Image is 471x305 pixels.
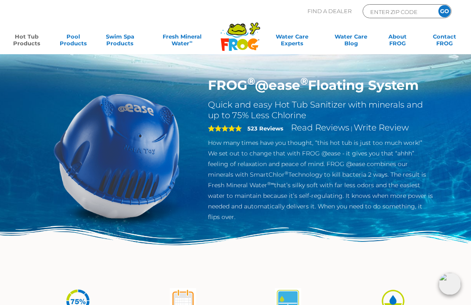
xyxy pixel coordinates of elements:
h1: FROG @ease Floating System [208,77,433,93]
sup: ® [285,170,288,176]
strong: 523 Reviews [247,125,283,132]
h2: Quick and easy Hot Tub Sanitizer with minerals and up to 75% Less Chlorine [208,100,433,121]
a: Write Review [354,122,409,133]
img: hot-tub-product-atease-system.png [38,77,195,234]
a: Fresh MineralWater∞ [149,33,216,50]
img: openIcon [439,273,461,295]
a: PoolProducts [55,33,91,50]
a: ContactFROG [426,33,463,50]
span: 5 [208,125,242,132]
a: Hot TubProducts [8,33,45,50]
p: How many times have you thought, “this hot tub is just too much work!” We set out to change that ... [208,138,433,222]
a: Read Reviews [291,122,349,133]
a: AboutFROG [380,33,416,50]
sup: ® [300,75,308,87]
a: Water CareBlog [333,33,369,50]
p: Find A Dealer [308,4,352,18]
input: Zip Code Form [369,7,427,17]
a: Water CareExperts [262,33,322,50]
sup: ® [247,75,255,87]
span: | [351,125,352,132]
sup: ∞ [189,39,192,44]
input: GO [438,5,451,17]
a: Swim SpaProducts [102,33,139,50]
sup: ®∞ [267,181,274,186]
